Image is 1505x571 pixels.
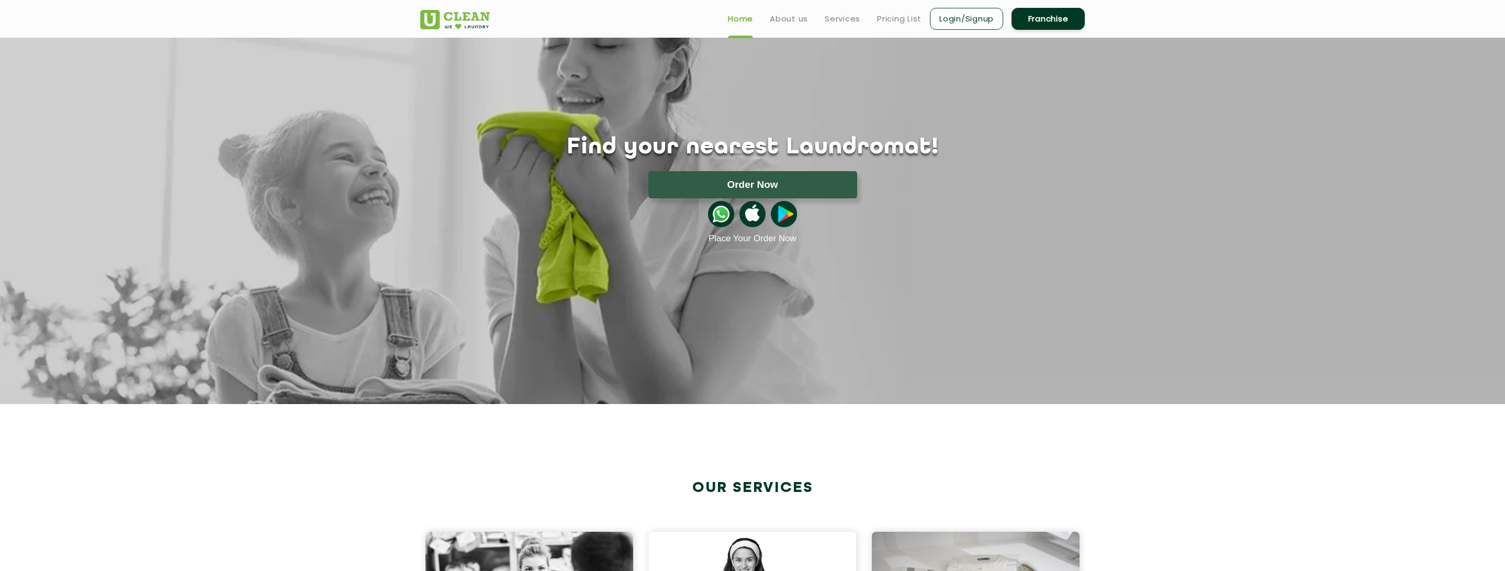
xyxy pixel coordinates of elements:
a: About us [770,13,808,25]
a: Pricing List [877,13,922,25]
img: UClean Laundry and Dry Cleaning [420,10,490,29]
img: apple-icon.png [739,201,766,227]
h1: Find your nearest Laundromat! [412,135,1093,161]
a: Place Your Order Now [709,233,796,244]
a: Home [728,13,753,25]
h2: Our Services [420,479,1085,497]
a: Services [825,13,860,25]
a: Login/Signup [930,8,1003,30]
img: whatsappicon.png [708,201,734,227]
img: playstoreicon.png [771,201,797,227]
button: Order Now [648,171,857,198]
a: Franchise [1012,8,1085,30]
